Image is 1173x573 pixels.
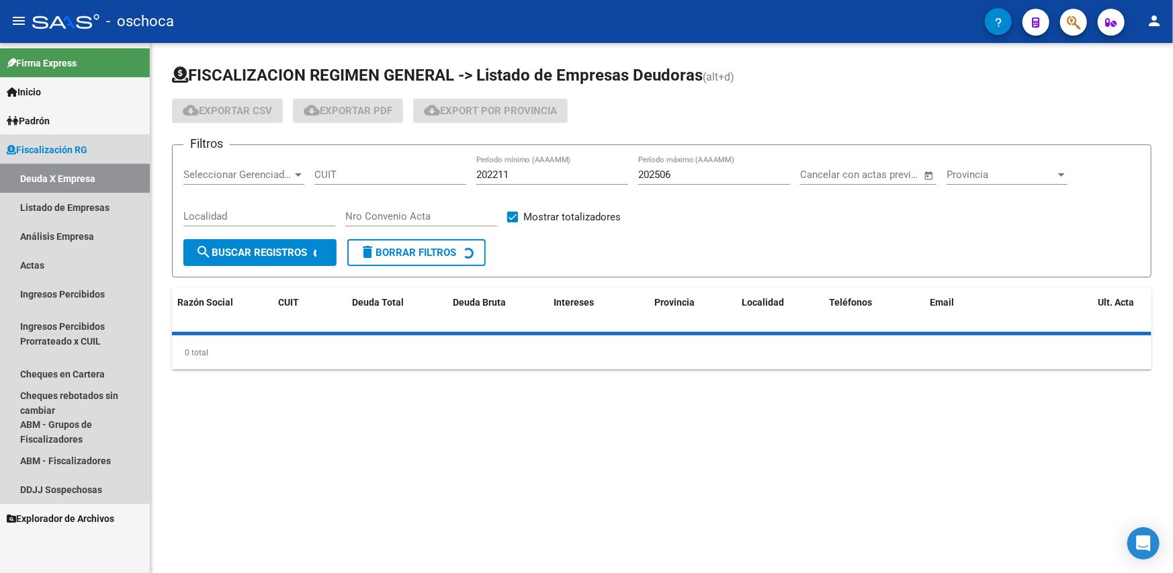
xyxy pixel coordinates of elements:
span: Ult. Acta [1098,297,1134,308]
datatable-header-cell: Deuda Total [347,288,447,333]
span: Padrón [7,114,50,128]
span: Mostrar totalizadores [523,209,621,225]
button: Open calendar [921,168,937,183]
button: Exportar CSV [172,99,283,123]
span: Provincia [947,169,1055,181]
div: Open Intercom Messenger [1127,527,1160,560]
span: Razón Social [177,297,233,308]
span: Localidad [742,297,784,308]
mat-icon: search [195,244,212,260]
button: Buscar Registros [183,239,337,266]
h3: Filtros [183,134,230,153]
div: 0 total [172,336,1152,369]
datatable-header-cell: Razón Social [172,288,273,333]
mat-icon: person [1146,13,1162,29]
span: Deuda Total [352,297,404,308]
span: Fiscalización RG [7,142,87,157]
mat-icon: delete [359,244,376,260]
span: Teléfonos [829,297,872,308]
span: Exportar CSV [183,105,272,117]
span: Exportar PDF [304,105,392,117]
datatable-header-cell: Provincia [649,288,736,333]
span: Intereses [554,297,594,308]
span: Email [930,297,954,308]
span: Export por Provincia [424,105,557,117]
button: Export por Provincia [413,99,568,123]
mat-icon: menu [11,13,27,29]
datatable-header-cell: Intereses [548,288,649,333]
span: - oschoca [106,7,174,36]
datatable-header-cell: Teléfonos [824,288,924,333]
mat-icon: cloud_download [304,102,320,118]
button: Exportar PDF [293,99,403,123]
span: CUIT [278,297,299,308]
span: Deuda Bruta [453,297,506,308]
datatable-header-cell: Email [924,288,1092,333]
span: Seleccionar Gerenciador [183,169,292,181]
span: Inicio [7,85,41,99]
datatable-header-cell: CUIT [273,288,347,333]
datatable-header-cell: Deuda Bruta [447,288,548,333]
mat-icon: cloud_download [183,102,199,118]
button: Borrar Filtros [347,239,486,266]
span: Borrar Filtros [359,247,456,259]
span: Firma Express [7,56,77,71]
span: Explorador de Archivos [7,511,114,526]
datatable-header-cell: Localidad [736,288,824,333]
mat-icon: cloud_download [424,102,440,118]
span: Provincia [654,297,695,308]
span: FISCALIZACION REGIMEN GENERAL -> Listado de Empresas Deudoras [172,66,703,85]
span: Buscar Registros [195,247,307,259]
span: (alt+d) [703,71,734,83]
